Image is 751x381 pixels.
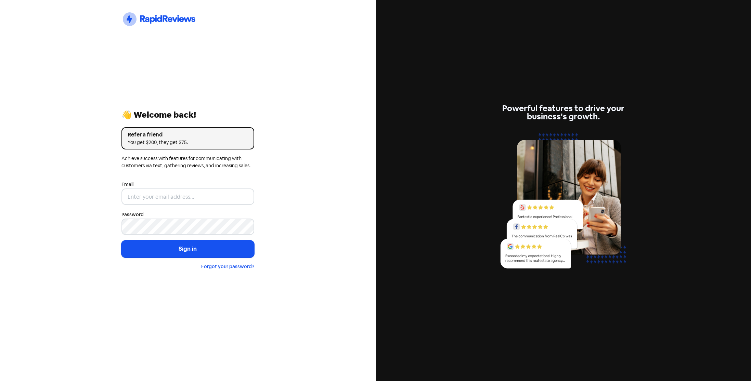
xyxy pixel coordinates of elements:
[128,131,248,139] div: Refer a friend
[121,240,254,258] button: Sign in
[497,129,630,276] img: reviews
[121,111,254,119] div: 👋 Welcome back!
[121,155,254,169] div: Achieve success with features for communicating with customers via text, gathering reviews, and i...
[497,104,630,121] div: Powerful features to drive your business's growth.
[201,263,254,270] a: Forgot your password?
[128,139,248,146] div: You get $200, they get $75.
[121,211,144,218] label: Password
[121,188,254,205] input: Enter your email address...
[121,181,133,188] label: Email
